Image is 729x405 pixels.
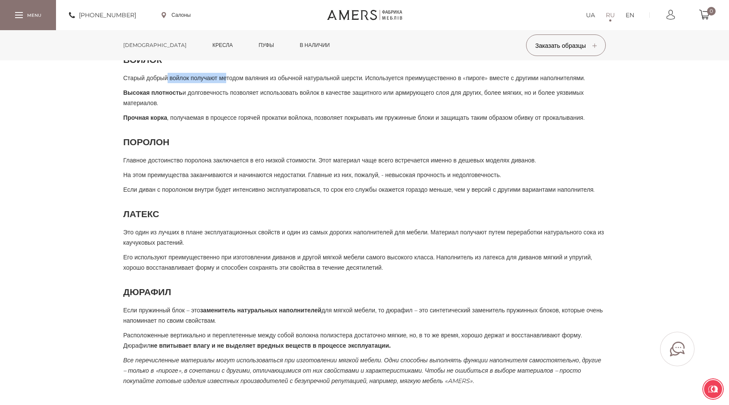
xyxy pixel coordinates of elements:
[252,30,280,60] a: Пуфы
[69,10,136,20] a: [PHONE_NUMBER]
[586,10,595,20] a: UA
[123,114,167,121] strong: Прочная корка
[123,228,604,246] span: Это один из лучших в плане эксплуатационных свойств и один из самых дорогих наполнителей для мебе...
[123,89,584,107] span: и долговечность позволяет использовать войлок в качестве защитного или армирующего слоя для други...
[117,30,193,60] a: [DEMOGRAPHIC_DATA]
[123,306,603,324] span: Если пружинный блок – это для мягкой мебели, то дюрафил – это синтетический заменитель пружинных ...
[123,74,585,82] span: Старый добрый войлок получают методом валяния из обычной натуральной шерсти. Используется преимущ...
[123,356,601,385] span: Все перечисленные материалы могут использоваться при изготовлении мягкой мебели. Одни способны вы...
[123,171,501,179] span: На этом преимущества заканчиваются и начинаются недостатки. Главные из них, пожалуй, - невысокая ...
[123,209,159,219] strong: Латекс
[206,30,239,60] a: Кресла
[707,7,716,16] span: 0
[123,89,183,97] strong: Высокая плотность
[606,10,615,20] a: RU
[200,306,322,314] strong: заменитель натуральных наполнителей
[293,30,336,60] a: в наличии
[150,342,391,349] strong: не впитывает влагу и не выделяет вредных веществ в процессе эксплуатации.
[123,331,582,349] span: Расположенные вертикально и переплетенные между собой волокна полиэстера достаточно мягкие, но, в...
[526,34,606,56] button: Заказать образцы
[626,10,634,20] a: EN
[123,156,536,164] span: Главное достоинство поролона заключается в его низкой стоимости. Этот материал чаще всего встреча...
[123,137,169,147] strong: Поролон
[535,42,597,50] span: Заказать образцы
[123,186,595,193] span: Если диван с поролоном внутри будет интенсивно эксплуатироваться, то срок его службы окажется гор...
[123,114,585,121] span: , получаемая в процессе горячей прокатки войлока, позволяет покрывать им пружинные блоки и защища...
[162,11,191,19] a: Салоны
[123,253,592,271] span: Его используют преимущественно при изготовлении диванов и другой мягкой мебели самого высокого кл...
[123,287,171,297] strong: Дюрафил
